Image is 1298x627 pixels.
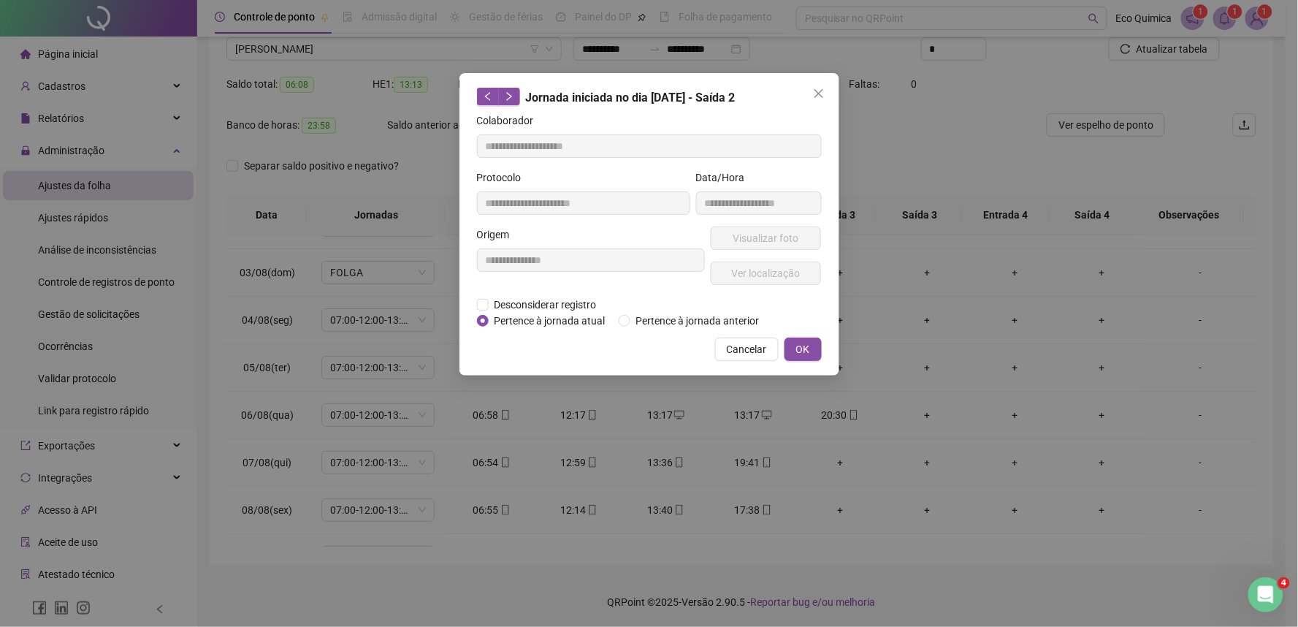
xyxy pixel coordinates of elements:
span: Pertence à jornada atual [489,313,611,329]
iframe: Intercom live chat [1248,577,1283,612]
div: Jornada iniciada no dia [DATE] - Saída 2 [477,88,822,107]
button: Ver localização [711,262,822,285]
button: OK [784,338,822,361]
span: Desconsiderar registro [489,297,603,313]
button: right [498,88,520,105]
button: Close [807,82,831,105]
span: right [504,91,514,102]
button: Cancelar [715,338,779,361]
label: Origem [477,227,519,243]
label: Colaborador [477,113,543,129]
button: left [477,88,499,105]
span: close [813,88,825,99]
span: left [483,91,493,102]
span: Cancelar [727,341,767,357]
label: Data/Hora [696,170,755,186]
button: Visualizar foto [711,227,822,250]
label: Protocolo [477,170,531,186]
span: 4 [1278,577,1290,589]
span: OK [796,341,810,357]
span: Pertence à jornada anterior [630,313,766,329]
